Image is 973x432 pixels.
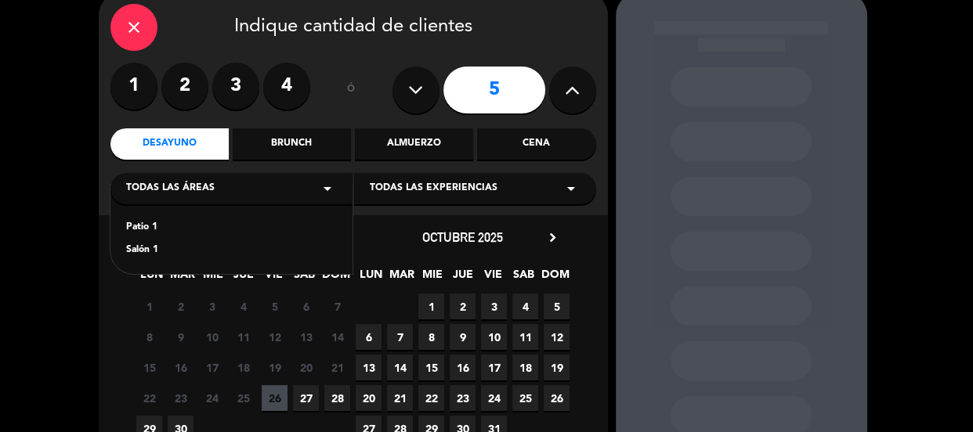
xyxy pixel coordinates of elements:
span: 6 [356,324,382,350]
span: 17 [481,355,507,380]
span: 1 [136,293,162,319]
span: 21 [387,385,413,411]
i: close [125,18,143,37]
div: Salón 1 [126,243,337,258]
span: 11 [230,324,256,350]
span: JUE [450,265,476,291]
span: 24 [199,385,225,411]
span: MIE [419,265,445,291]
span: 7 [324,293,350,319]
span: 4 [512,293,538,319]
span: 8 [136,324,162,350]
span: 21 [324,355,350,380]
span: 7 [387,324,413,350]
span: 10 [481,324,507,350]
span: 20 [293,355,319,380]
i: chevron_right [544,229,561,246]
span: 9 [168,324,194,350]
span: JUE [230,265,256,291]
span: VIE [261,265,287,291]
span: VIE [480,265,506,291]
div: ó [326,63,377,117]
div: Desayuno [110,128,229,160]
span: 22 [136,385,162,411]
div: Cena [477,128,595,160]
span: 25 [230,385,256,411]
span: 3 [481,293,507,319]
span: 12 [544,324,570,350]
span: 18 [230,355,256,380]
span: 25 [512,385,538,411]
div: Brunch [233,128,351,160]
span: 17 [199,355,225,380]
span: 14 [324,324,350,350]
label: 1 [110,63,157,110]
span: 14 [387,355,413,380]
span: 24 [481,385,507,411]
span: DOM [541,265,567,291]
span: 13 [356,355,382,380]
span: 27 [293,385,319,411]
span: 1 [418,293,444,319]
label: 2 [161,63,208,110]
div: Patio 1 [126,220,337,236]
span: 15 [418,355,444,380]
span: 23 [168,385,194,411]
span: 28 [324,385,350,411]
span: 18 [512,355,538,380]
label: 4 [263,63,310,110]
div: Indique cantidad de clientes [110,4,596,51]
span: 26 [544,385,570,411]
span: 15 [136,355,162,380]
span: 12 [262,324,288,350]
span: 2 [450,293,476,319]
span: 13 [293,324,319,350]
div: Almuerzo [355,128,473,160]
span: SAB [291,265,317,291]
span: 4 [230,293,256,319]
i: arrow_drop_down [318,179,337,198]
span: MIE [200,265,226,291]
span: 26 [262,385,288,411]
span: 23 [450,385,476,411]
span: SAB [511,265,537,291]
span: 6 [293,293,319,319]
span: 8 [418,324,444,350]
span: 10 [199,324,225,350]
i: arrow_drop_down [562,179,581,198]
span: Todas las áreas [126,181,215,196]
span: 16 [168,355,194,380]
span: 22 [418,385,444,411]
span: 19 [544,355,570,380]
span: 3 [199,293,225,319]
span: 5 [544,293,570,319]
span: 5 [262,293,288,319]
span: 9 [450,324,476,350]
span: 2 [168,293,194,319]
span: LUN [139,265,165,291]
span: MAR [389,265,414,291]
span: DOM [322,265,348,291]
label: 3 [212,63,259,110]
span: octubre 2025 [422,229,503,245]
span: 19 [262,355,288,380]
span: LUN [358,265,384,291]
span: 20 [356,385,382,411]
span: MAR [169,265,195,291]
span: 16 [450,355,476,380]
span: 11 [512,324,538,350]
span: Todas las experiencias [370,181,497,196]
